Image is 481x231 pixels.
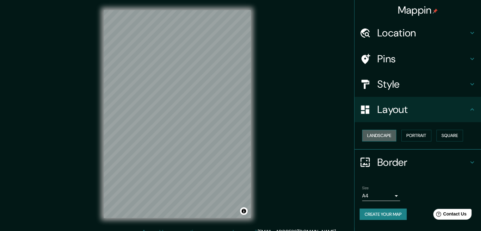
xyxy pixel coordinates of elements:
label: Size [362,185,369,190]
div: Border [355,150,481,175]
canvas: Map [104,10,251,218]
button: Create your map [360,209,407,220]
div: Layout [355,97,481,122]
div: Location [355,20,481,46]
div: Style [355,72,481,97]
h4: Mappin [398,4,438,16]
h4: Border [377,156,468,169]
button: Square [436,130,463,141]
button: Portrait [401,130,431,141]
img: pin-icon.png [433,9,438,14]
h4: Layout [377,103,468,116]
h4: Pins [377,53,468,65]
div: Pins [355,46,481,72]
h4: Location [377,27,468,39]
button: Landscape [362,130,396,141]
div: A4 [362,191,400,201]
button: Toggle attribution [240,207,248,215]
iframe: Help widget launcher [425,206,474,224]
h4: Style [377,78,468,91]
